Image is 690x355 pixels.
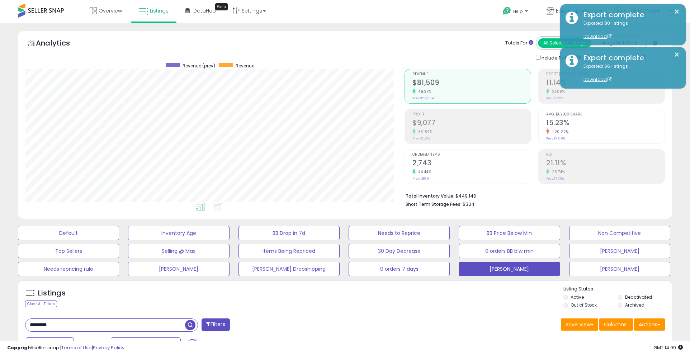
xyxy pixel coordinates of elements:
a: Privacy Policy [93,344,124,351]
div: Include Returns [530,53,590,62]
div: Export complete [578,10,680,20]
button: Actions [634,318,665,331]
button: [PERSON_NAME] Dropshipping [238,262,340,276]
button: × [674,7,680,16]
small: Prev: $5,019 [412,136,431,141]
button: [PERSON_NAME] [128,262,229,276]
span: Avg. Buybox Share [546,113,665,117]
button: [PERSON_NAME] [459,262,560,276]
a: Download [583,33,611,39]
small: 23.74% [549,169,565,175]
span: Listings [150,7,169,14]
small: Prev: $54,569 [412,96,434,100]
button: Default [18,226,119,240]
h2: 21.11% [546,159,665,169]
div: seller snap | | [7,345,124,351]
div: Export complete [578,53,680,63]
h2: $81,509 [412,79,531,88]
button: Top Sellers [18,244,119,258]
button: Inventory Age [128,226,229,240]
button: 30 Day Decrease [349,244,450,258]
span: DataHub [193,7,216,14]
h2: 11.14% [546,79,665,88]
button: Needs repricing rule [18,262,119,276]
a: Help [497,1,535,23]
strong: Copyright [7,344,33,351]
h5: Listings [38,288,66,298]
li: $449,146 [406,191,660,200]
a: Download [583,76,611,82]
span: Overview [99,7,122,14]
h2: 2,743 [412,159,531,169]
span: Profit [412,113,531,117]
div: Tooltip anchor [215,3,228,10]
b: Total Inventory Value: [406,193,454,199]
button: [PERSON_NAME] [569,244,670,258]
button: 0 orders 7 days [349,262,450,276]
div: Totals For [505,40,533,47]
span: ROI [546,153,665,157]
span: Epic Proportions [556,7,597,14]
button: Needs to Reprice [349,226,450,240]
button: All Selected Listings [538,38,591,48]
h2: 15.23% [546,119,665,128]
h5: Analytics [36,38,84,50]
small: Prev: 17.06% [546,176,564,181]
i: Get Help [502,6,511,15]
span: $324 [463,201,474,208]
span: Ordered Items [412,153,531,157]
label: Archived [625,302,644,308]
small: 80.84% [416,129,432,134]
button: × [674,50,680,59]
span: Columns [604,321,627,328]
a: Terms of Use [61,344,92,351]
span: 2025-08-13 14:09 GMT [653,344,683,351]
button: Filters [202,318,230,331]
span: Revenue [236,63,254,69]
p: Listing States: [563,286,672,293]
button: Selling @ Max [128,244,229,258]
button: 0 orders BB blw min [459,244,560,258]
small: Prev: 19.09% [546,136,565,141]
small: 21.09% [549,89,565,94]
small: 49.37% [416,89,431,94]
label: Active [571,294,584,300]
span: Help [513,8,523,14]
div: Exported 66 listings. [578,63,680,83]
small: -20.22% [549,129,569,134]
button: [PERSON_NAME] [569,262,670,276]
button: Save View [561,318,598,331]
div: Exported 80 listings. [578,20,680,40]
label: Out of Stock [571,302,597,308]
button: Columns [599,318,633,331]
button: Items Being Repriced [238,244,340,258]
span: Revenue (prev) [183,63,215,69]
b: Short Term Storage Fees: [406,201,462,207]
button: Non Competitive [569,226,670,240]
h2: $9,077 [412,119,531,128]
div: Clear All Filters [25,300,57,307]
button: BB Price Below Min [459,226,560,240]
span: Profit [PERSON_NAME] [546,72,665,76]
span: Revenue [412,72,531,76]
label: Deactivated [625,294,652,300]
small: Prev: 9.20% [546,96,563,100]
small: 44.44% [416,169,431,175]
button: BB Drop in 7d [238,226,340,240]
small: Prev: 1,899 [412,176,429,181]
